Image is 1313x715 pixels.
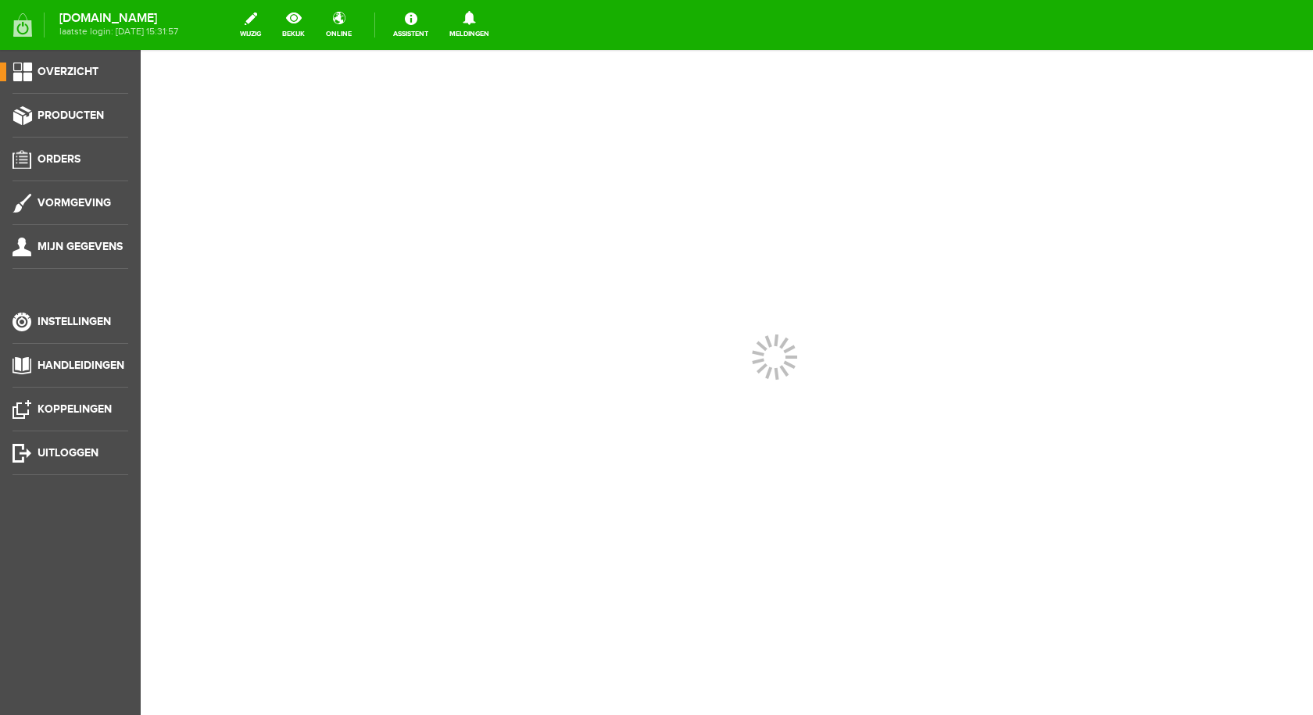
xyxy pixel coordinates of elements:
[38,240,123,253] span: Mijn gegevens
[231,8,270,42] a: wijzig
[38,196,111,209] span: Vormgeving
[317,8,361,42] a: online
[59,27,178,36] span: laatste login: [DATE] 15:31:57
[38,446,98,459] span: Uitloggen
[273,8,314,42] a: bekijk
[38,315,111,328] span: Instellingen
[38,65,98,78] span: Overzicht
[38,152,80,166] span: Orders
[38,402,112,416] span: Koppelingen
[59,14,178,23] strong: [DOMAIN_NAME]
[440,8,499,42] a: Meldingen
[38,359,124,372] span: Handleidingen
[384,8,438,42] a: Assistent
[38,109,104,122] span: Producten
